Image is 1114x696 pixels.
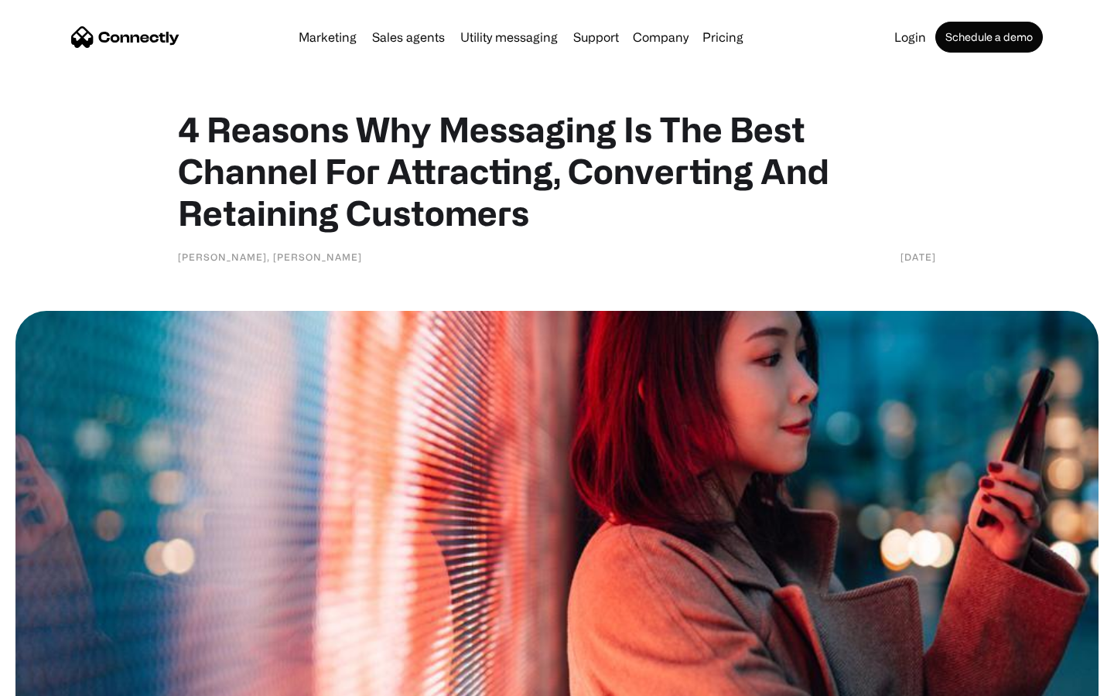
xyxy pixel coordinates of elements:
a: Utility messaging [454,31,564,43]
a: Support [567,31,625,43]
a: Login [888,31,932,43]
a: Sales agents [366,31,451,43]
aside: Language selected: English [15,669,93,691]
div: Company [633,26,689,48]
div: [DATE] [900,249,936,264]
a: Pricing [696,31,750,43]
a: Schedule a demo [935,22,1043,53]
a: Marketing [292,31,363,43]
h1: 4 Reasons Why Messaging Is The Best Channel For Attracting, Converting And Retaining Customers [178,108,936,234]
div: [PERSON_NAME], [PERSON_NAME] [178,249,362,264]
ul: Language list [31,669,93,691]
